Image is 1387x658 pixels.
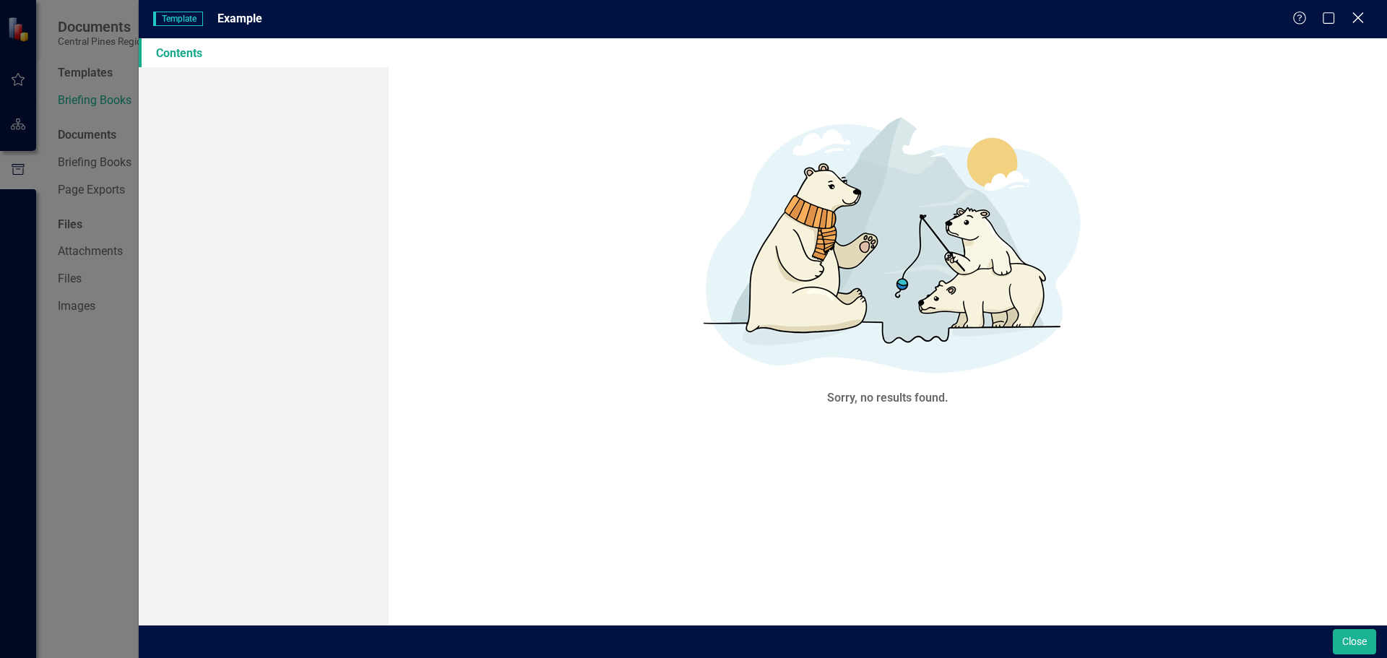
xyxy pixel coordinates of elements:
button: Close [1333,629,1376,654]
span: Example [217,12,262,25]
span: Template [153,12,203,26]
div: Sorry, no results found. [827,390,949,407]
a: Contents [139,38,389,67]
img: No results found [671,98,1105,386]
